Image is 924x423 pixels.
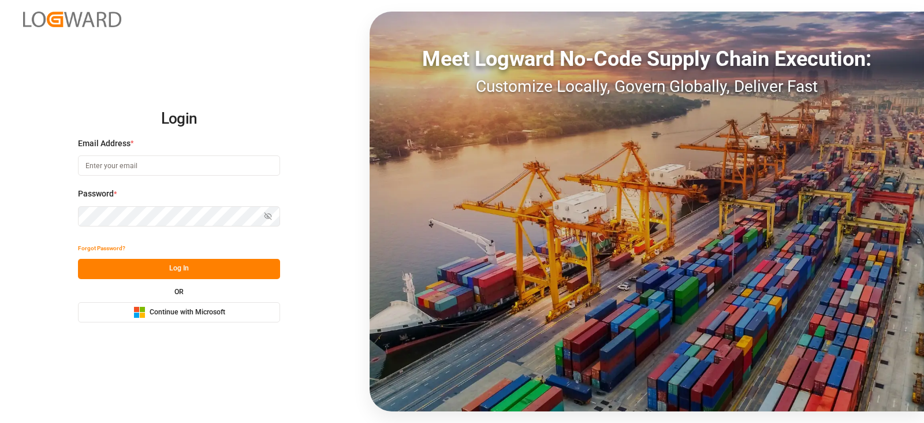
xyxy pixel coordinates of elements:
input: Enter your email [78,155,280,176]
img: Logward_new_orange.png [23,12,121,27]
div: Customize Locally, Govern Globally, Deliver Fast [370,75,924,99]
div: Meet Logward No-Code Supply Chain Execution: [370,43,924,75]
button: Log In [78,259,280,279]
button: Continue with Microsoft [78,302,280,322]
span: Continue with Microsoft [150,307,225,318]
span: Email Address [78,138,131,150]
button: Forgot Password? [78,239,125,259]
span: Password [78,188,114,200]
small: OR [174,288,184,295]
h2: Login [78,101,280,138]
